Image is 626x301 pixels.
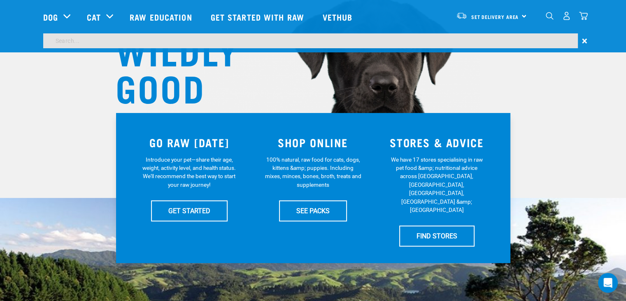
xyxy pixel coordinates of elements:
p: Introduce your pet—share their age, weight, activity level, and health status. We'll recommend th... [141,155,237,189]
a: Get started with Raw [202,0,314,33]
p: 100% natural, raw food for cats, dogs, kittens &amp; puppies. Including mixes, minces, bones, bro... [265,155,361,189]
img: van-moving.png [456,12,467,19]
h3: STORES & ADVICE [380,136,494,149]
a: Dog [43,11,58,23]
a: SEE PACKS [279,200,347,221]
a: Cat [87,11,101,23]
input: Search... [43,33,578,48]
h3: GO RAW [DATE] [133,136,247,149]
a: Vethub [314,0,363,33]
img: home-icon-1@2x.png [546,12,554,20]
a: GET STARTED [151,200,228,221]
p: We have 17 stores specialising in raw pet food &amp; nutritional advice across [GEOGRAPHIC_DATA],... [389,155,485,214]
h1: WILDLY GOOD NUTRITION [116,31,280,142]
h3: SHOP ONLINE [256,136,370,149]
span: × [582,33,587,48]
img: home-icon@2x.png [579,12,588,20]
div: Open Intercom Messenger [598,273,618,293]
a: FIND STORES [399,226,475,246]
a: Raw Education [121,0,202,33]
span: Set Delivery Area [471,15,519,18]
img: user.png [562,12,571,20]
